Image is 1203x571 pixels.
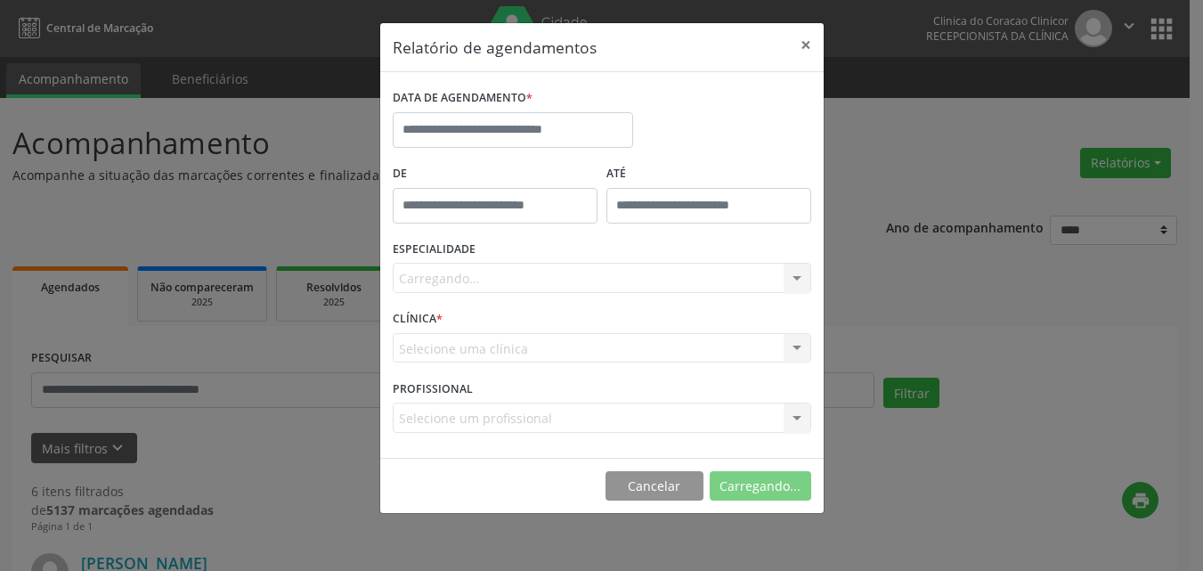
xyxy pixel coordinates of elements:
[606,160,811,188] label: ATÉ
[606,471,703,502] button: Cancelar
[393,36,597,59] h5: Relatório de agendamentos
[710,471,811,502] button: Carregando...
[393,236,476,264] label: ESPECIALIDADE
[788,23,824,67] button: Close
[393,306,443,333] label: CLÍNICA
[393,85,532,112] label: DATA DE AGENDAMENTO
[393,160,597,188] label: De
[393,375,473,403] label: PROFISSIONAL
